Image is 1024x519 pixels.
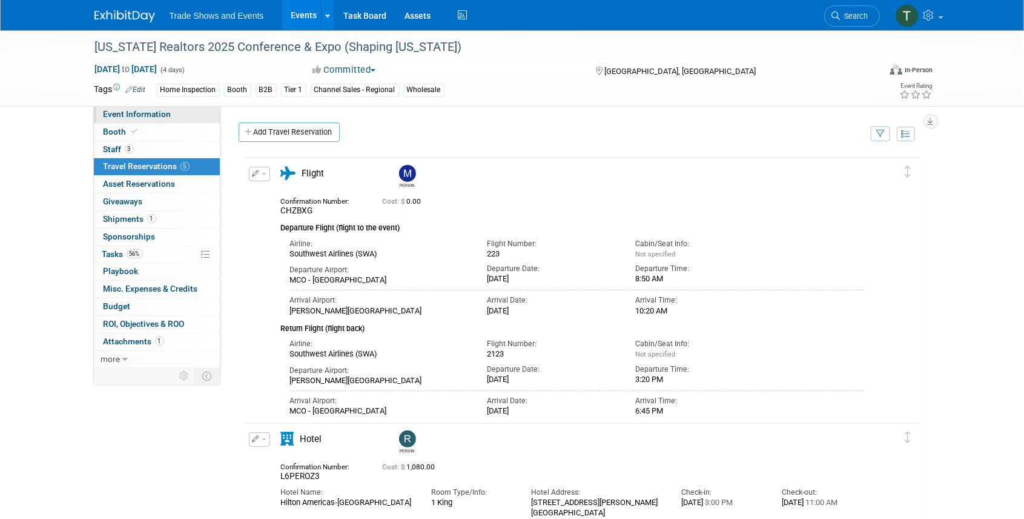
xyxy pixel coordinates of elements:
[635,239,765,249] div: Cabin/Seat Info:
[102,249,143,259] span: Tasks
[308,64,380,76] button: Committed
[487,396,616,406] div: Arrival Date:
[94,83,146,97] td: Tags
[125,144,134,153] span: 3
[91,36,862,58] div: [US_STATE] Realtors 2025 Conference & Expo (Shaping [US_STATE])
[104,214,156,224] span: Shipments
[157,84,220,96] div: Home Inspection
[290,306,469,316] div: [PERSON_NAME][GEOGRAPHIC_DATA]
[876,130,885,138] i: Filter by Traveler
[896,4,919,27] img: Tiff Wagner
[890,65,902,75] img: Format-Inperson.png
[782,487,864,498] div: Check-out:
[239,122,340,142] a: Add Travel Reservation
[604,67,756,76] span: [GEOGRAPHIC_DATA], [GEOGRAPHIC_DATA]
[487,375,616,384] div: [DATE]
[635,406,765,416] div: 6:45 PM
[281,498,413,507] div: Hilton Americas-[GEOGRAPHIC_DATA]
[635,364,765,375] div: Departure Time:
[281,471,320,481] span: L6PEROZ3
[290,396,469,406] div: Arrival Airport:
[94,106,220,123] a: Event Information
[104,232,156,241] span: Sponsorships
[180,162,190,171] span: 5
[224,84,251,96] div: Booth
[94,281,220,298] a: Misc. Expenses & Credits
[431,487,513,498] div: Room Type/Info:
[104,161,190,171] span: Travel Reservations
[531,487,663,498] div: Hotel Address:
[281,459,365,471] div: Confirmation Number:
[94,298,220,315] a: Budget
[290,366,469,376] div: Departure Airport:
[94,333,220,350] a: Attachments1
[899,83,932,89] div: Event Rating
[487,349,616,359] div: 2123
[281,206,313,215] span: CHZBXG
[487,239,616,249] div: Flight Number:
[94,211,220,228] a: Shipments1
[94,316,220,333] a: ROI, Objectives & ROO
[290,376,469,386] div: [PERSON_NAME][GEOGRAPHIC_DATA]
[635,295,765,306] div: Arrival Time:
[281,432,294,446] i: Hotel
[290,295,469,306] div: Arrival Airport:
[681,498,763,507] div: [DATE]
[94,141,220,158] a: Staff3
[487,339,616,349] div: Flight Number:
[904,65,933,75] div: In-Person
[104,319,185,329] span: ROI, Objectives & ROO
[487,406,616,416] div: [DATE]
[281,193,365,206] div: Confirmation Number:
[281,167,296,180] i: Flight
[399,447,414,454] div: Rob Schroeder
[383,197,426,206] span: 0.00
[104,127,140,136] span: Booth
[104,284,198,293] span: Misc. Expenses & Credits
[431,498,513,507] div: 1 King
[281,84,306,96] div: Tier 1
[160,66,185,74] span: (4 days)
[155,337,164,346] span: 1
[94,158,220,175] a: Travel Reservations5
[635,375,765,384] div: 3:20 PM
[905,166,911,177] i: Click and drag to move item
[703,498,733,507] span: 3:00 PM
[290,339,469,349] div: Airline:
[104,179,176,189] span: Asset Reservations
[487,264,616,274] div: Departure Date:
[487,249,616,259] div: 223
[121,64,132,74] span: to
[256,84,277,96] div: B2B
[104,196,143,206] span: Giveaways
[635,339,765,349] div: Cabin/Seat Info:
[94,229,220,246] a: Sponsorships
[782,498,864,507] div: [DATE]
[290,249,469,259] div: Southwest Airlines (SWA)
[487,306,616,316] div: [DATE]
[396,165,417,189] div: Michael Cardillo
[290,275,469,285] div: MCO - [GEOGRAPHIC_DATA]
[94,263,220,280] a: Playbook
[195,368,220,384] td: Toggle Event Tabs
[281,316,864,335] div: Return Flight (flight back)
[399,165,416,182] img: Michael Cardillo
[383,197,407,206] span: Cost: $
[383,463,407,471] span: Cost: $
[104,337,164,346] span: Attachments
[101,354,121,364] span: more
[681,487,763,498] div: Check-in:
[94,351,220,368] a: more
[94,176,220,193] a: Asset Reservations
[132,128,138,135] i: Booth reservation complete
[94,124,220,141] a: Booth
[396,430,417,454] div: Rob Schroeder
[302,168,325,179] span: Flight
[290,406,469,416] div: MCO - [GEOGRAPHIC_DATA]
[635,306,765,316] div: 10:20 AM
[905,431,911,443] i: Click and drag to move item
[94,64,158,75] span: [DATE] [DATE]
[635,350,675,358] span: Not specified
[487,274,616,284] div: [DATE]
[635,274,765,284] div: 8:50 AM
